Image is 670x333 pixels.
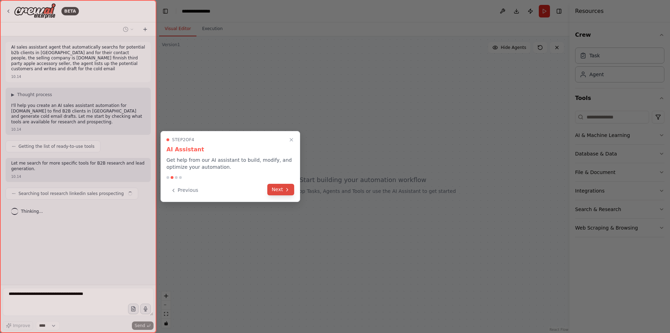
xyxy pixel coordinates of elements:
[161,6,170,16] button: Hide left sidebar
[166,184,202,196] button: Previous
[172,137,194,143] span: Step 2 of 4
[267,184,294,195] button: Next
[166,145,294,154] h3: AI Assistant
[287,136,296,144] button: Close walkthrough
[166,157,294,171] p: Get help from our AI assistant to build, modify, and optimize your automation.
